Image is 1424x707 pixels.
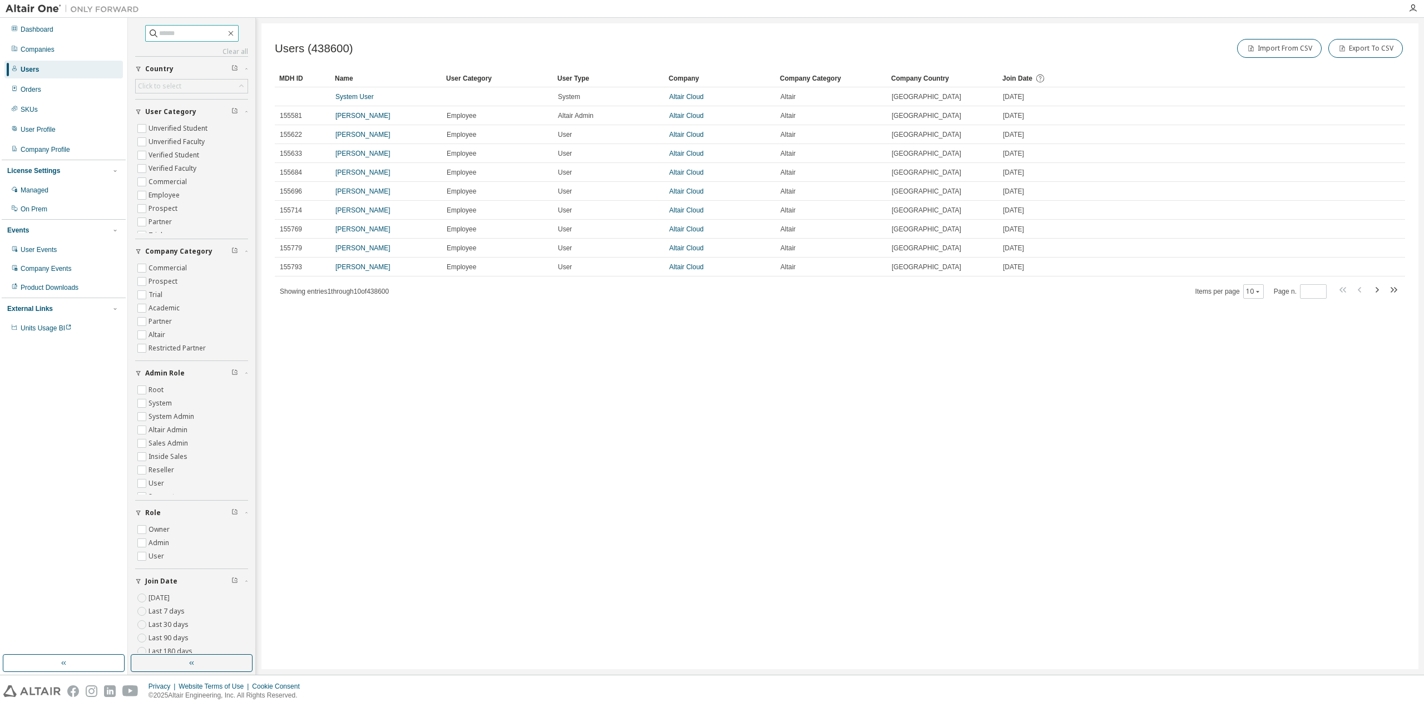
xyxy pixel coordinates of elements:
[280,288,389,295] span: Showing entries 1 through 10 of 438600
[780,149,795,158] span: Altair
[145,577,177,586] span: Join Date
[149,135,207,149] label: Unverified Faculty
[149,122,210,135] label: Unverified Student
[21,65,39,74] div: Users
[335,244,390,252] a: [PERSON_NAME]
[669,93,704,101] a: Altair Cloud
[136,80,248,93] div: Click to select
[149,536,171,550] label: Admin
[149,490,177,503] label: Support
[135,100,248,124] button: User Category
[149,288,165,301] label: Trial
[780,70,882,87] div: Company Category
[231,577,238,586] span: Clear filter
[145,508,161,517] span: Role
[669,244,704,252] a: Altair Cloud
[780,244,795,253] span: Altair
[231,508,238,517] span: Clear filter
[135,57,248,81] button: Country
[149,450,190,463] label: Inside Sales
[104,685,116,697] img: linkedin.svg
[669,150,704,157] a: Altair Cloud
[558,225,572,234] span: User
[780,263,795,271] span: Altair
[558,263,572,271] span: User
[21,205,47,214] div: On Prem
[1003,149,1024,158] span: [DATE]
[780,111,795,120] span: Altair
[558,92,580,101] span: System
[446,70,548,87] div: User Category
[149,423,190,437] label: Altair Admin
[21,125,56,134] div: User Profile
[892,149,961,158] span: [GEOGRAPHIC_DATA]
[149,645,195,658] label: Last 180 days
[21,85,41,94] div: Orders
[149,618,191,631] label: Last 30 days
[21,105,38,114] div: SKUs
[335,263,390,271] a: [PERSON_NAME]
[1003,111,1024,120] span: [DATE]
[21,245,57,254] div: User Events
[135,47,248,56] a: Clear all
[280,168,302,177] span: 155684
[7,226,29,235] div: Events
[669,131,704,139] a: Altair Cloud
[780,92,795,101] span: Altair
[558,168,572,177] span: User
[1003,206,1024,215] span: [DATE]
[892,111,961,120] span: [GEOGRAPHIC_DATA]
[21,45,55,54] div: Companies
[669,225,704,233] a: Altair Cloud
[280,111,302,120] span: 155581
[145,65,174,73] span: Country
[21,283,78,292] div: Product Downloads
[7,166,60,175] div: License Settings
[669,263,704,271] a: Altair Cloud
[149,682,179,691] div: Privacy
[145,369,185,378] span: Admin Role
[447,187,476,196] span: Employee
[280,187,302,196] span: 155696
[335,112,390,120] a: [PERSON_NAME]
[149,275,180,288] label: Prospect
[149,315,174,328] label: Partner
[1003,130,1024,139] span: [DATE]
[279,70,326,87] div: MDH ID
[335,150,390,157] a: [PERSON_NAME]
[1003,187,1024,196] span: [DATE]
[892,187,961,196] span: [GEOGRAPHIC_DATA]
[149,175,189,189] label: Commercial
[335,169,390,176] a: [PERSON_NAME]
[149,342,208,355] label: Restricted Partner
[280,206,302,215] span: 155714
[891,70,993,87] div: Company Country
[780,187,795,196] span: Altair
[21,186,48,195] div: Managed
[1003,244,1024,253] span: [DATE]
[145,107,196,116] span: User Category
[145,247,212,256] span: Company Category
[280,130,302,139] span: 155622
[335,93,374,101] a: System User
[280,263,302,271] span: 155793
[780,130,795,139] span: Altair
[149,591,172,605] label: [DATE]
[149,437,190,450] label: Sales Admin
[780,168,795,177] span: Altair
[780,225,795,234] span: Altair
[149,149,201,162] label: Verified Student
[149,261,189,275] label: Commercial
[558,187,572,196] span: User
[7,304,53,313] div: External Links
[892,92,961,101] span: [GEOGRAPHIC_DATA]
[149,477,166,490] label: User
[231,107,238,116] span: Clear filter
[149,202,180,215] label: Prospect
[335,187,390,195] a: [PERSON_NAME]
[892,263,961,271] span: [GEOGRAPHIC_DATA]
[447,111,476,120] span: Employee
[335,225,390,233] a: [PERSON_NAME]
[892,244,961,253] span: [GEOGRAPHIC_DATA]
[135,239,248,264] button: Company Category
